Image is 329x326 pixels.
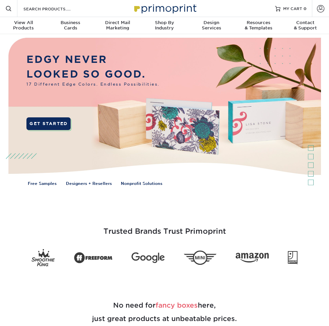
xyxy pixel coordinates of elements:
a: Direct MailMarketing [94,17,141,35]
img: Google [132,252,165,263]
img: Primoprint [131,1,198,15]
a: Contact& Support [282,17,329,35]
span: fancy boxes [156,301,198,309]
span: Design [188,20,235,25]
a: Resources& Templates [235,17,282,35]
span: 17 Different Edge Colors. Endless Possibilities. [26,82,160,88]
a: Shop ByIndustry [141,17,188,35]
a: Designers + Resellers [66,181,112,187]
span: Direct Mail [94,20,141,25]
span: Business [47,20,94,25]
a: Free Samples [28,181,57,187]
a: BusinessCards [47,17,94,35]
img: Freeform [74,249,112,266]
span: Contact [282,20,329,25]
a: DesignServices [188,17,235,35]
span: MY CART [283,6,302,11]
input: SEARCH PRODUCTS..... [23,5,88,13]
img: Goodwill [288,251,298,264]
span: Shop By [141,20,188,25]
p: LOOKED SO GOOD. [26,67,160,82]
img: Smoothie King [31,249,55,266]
span: Resources [235,20,282,25]
h3: Trusted Brands Trust Primoprint [5,211,324,244]
a: GET STARTED [26,117,71,130]
div: Industry [141,20,188,31]
img: Amazon [236,253,269,263]
div: Services [188,20,235,31]
span: 0 [304,6,307,11]
div: & Templates [235,20,282,31]
div: Cards [47,20,94,31]
div: & Support [282,20,329,31]
p: EDGY NEVER [26,52,160,67]
a: Nonprofit Solutions [121,181,162,187]
img: Mini [184,250,217,265]
div: Marketing [94,20,141,31]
